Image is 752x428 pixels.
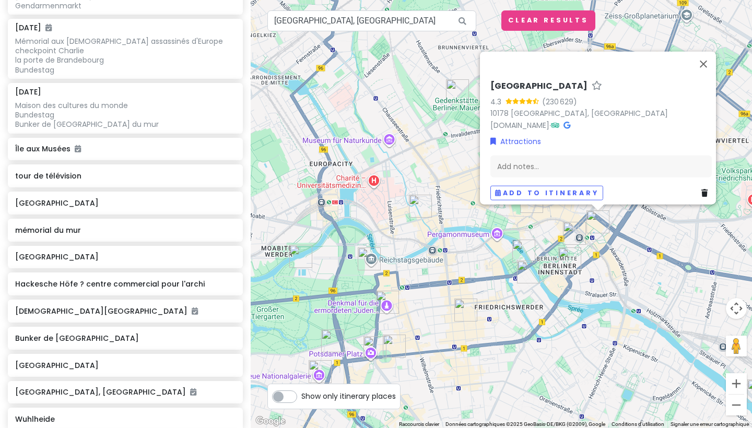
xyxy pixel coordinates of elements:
[15,306,235,316] h6: [DEMOGRAPHIC_DATA][GEOGRAPHIC_DATA]
[512,240,535,263] div: cathédrale de Berlin
[612,421,664,427] a: Conditions d'utilisation
[15,279,235,289] h6: Hackesche Höfe ? centre commercial pour l'archi
[15,387,235,397] h6: [GEOGRAPHIC_DATA], [GEOGRAPHIC_DATA]
[301,390,396,402] span: Show only itinerary places
[15,252,235,261] h6: [GEOGRAPHIC_DATA]
[376,291,399,314] div: Vendredi 15/08
[409,195,432,218] div: Bunker de Berlin
[15,23,52,32] h6: [DATE]
[490,96,506,107] div: 4.3
[490,156,712,177] div: Add notes...
[563,122,570,129] i: Google Maps
[701,187,712,199] a: Delete place
[192,307,198,315] i: Added to itinerary
[15,37,235,75] div: Mémorial aux [DEMOGRAPHIC_DATA] assassinés d'Europe checkpoint Charlie la porte de Brandebourg Bu...
[358,247,381,270] div: Bundestag
[490,81,587,92] h6: [GEOGRAPHIC_DATA]
[490,135,541,147] a: Attractions
[490,120,549,130] a: [DOMAIN_NAME]
[726,336,747,356] button: Faites glisser Pegman sur la carte pour ouvrir Street View
[45,24,52,31] i: Added to itinerary
[501,10,595,31] button: Clear Results
[267,10,476,31] input: Search a place
[726,298,747,319] button: Commandes de la caméra de la carte
[309,360,332,383] div: Neue Nationalgalerie
[563,222,586,245] div: tour de télévision
[15,144,235,153] h6: Île aux Musées
[592,81,602,92] a: Star place
[454,299,477,322] div: Gendarmenmarkt
[671,421,749,427] a: Signaler une erreur cartographique
[15,101,235,129] div: Maison des cultures du monde Bundestag Bunker de [GEOGRAPHIC_DATA] du mur
[726,373,747,394] button: Zoom avant
[490,108,668,118] a: 10178 [GEOGRAPHIC_DATA], [GEOGRAPHIC_DATA]
[15,171,235,181] h6: tour de télévision
[363,336,386,359] div: Potsdamer Platz
[542,96,577,107] div: (230 629)
[190,388,196,396] i: Added to itinerary
[15,334,235,343] h6: Bunker de [GEOGRAPHIC_DATA]
[490,185,603,200] button: Add to itinerary
[321,329,344,352] div: Philharmonie de Berlin
[15,87,41,97] h6: [DATE]
[15,198,235,208] h6: [GEOGRAPHIC_DATA]
[551,122,559,129] i: Tripadvisor
[75,145,81,152] i: Added to itinerary
[726,395,747,415] button: Zoom arrière
[691,52,716,77] button: Fermer
[558,247,581,270] div: Rotes Rathaus, Hôtel de Ville
[15,414,235,424] h6: Wuhlheide
[253,414,288,428] a: Ouvrir cette zone dans Google Maps (dans une nouvelle fenêtre)
[517,260,540,283] div: Île aux Musées
[490,81,712,132] div: ·
[446,79,469,102] div: mémorial du mur
[15,225,235,235] h6: mémorial du mur
[289,245,312,268] div: Maison des cultures du monde
[399,421,439,428] button: Raccourcis clavier
[253,414,288,428] img: Google
[15,361,235,370] h6: [GEOGRAPHIC_DATA]
[445,421,605,427] span: Données cartographiques ©2025 GeoBasis-DE/BKG (©2009), Google
[383,335,406,358] div: Musée du Mur de Berlin
[586,210,609,233] div: Alexanderplatz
